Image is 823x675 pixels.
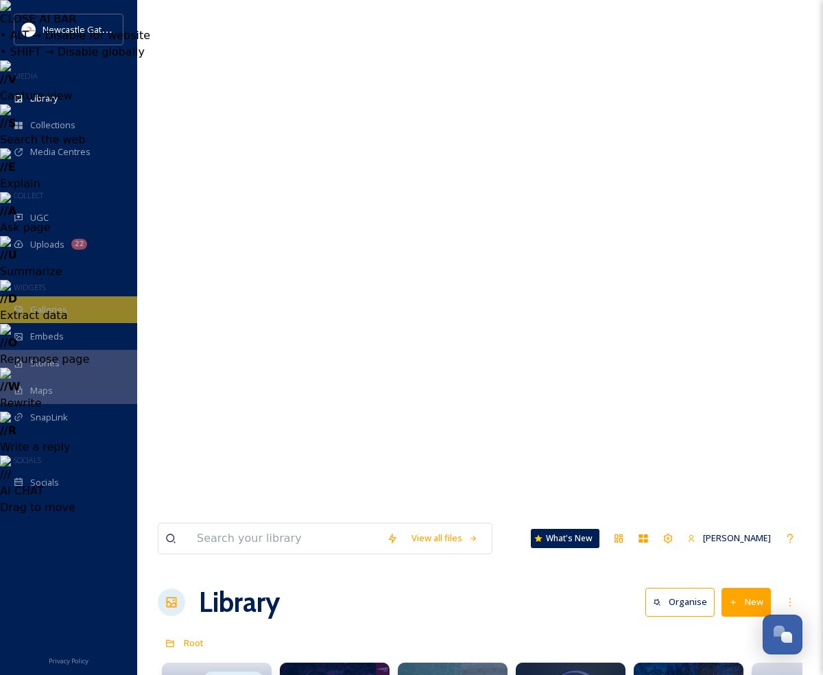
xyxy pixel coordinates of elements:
[763,615,802,654] button: Open Chat
[190,523,380,554] input: Search your library
[531,529,599,548] a: What's New
[680,525,778,552] a: [PERSON_NAME]
[645,588,715,616] button: Organise
[184,637,204,649] span: Root
[184,635,204,651] a: Root
[405,525,485,552] a: View all files
[703,532,771,544] span: [PERSON_NAME]
[721,588,771,616] button: New
[645,588,721,616] a: Organise
[199,582,280,623] a: Library
[49,656,88,665] span: Privacy Policy
[49,652,88,668] a: Privacy Policy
